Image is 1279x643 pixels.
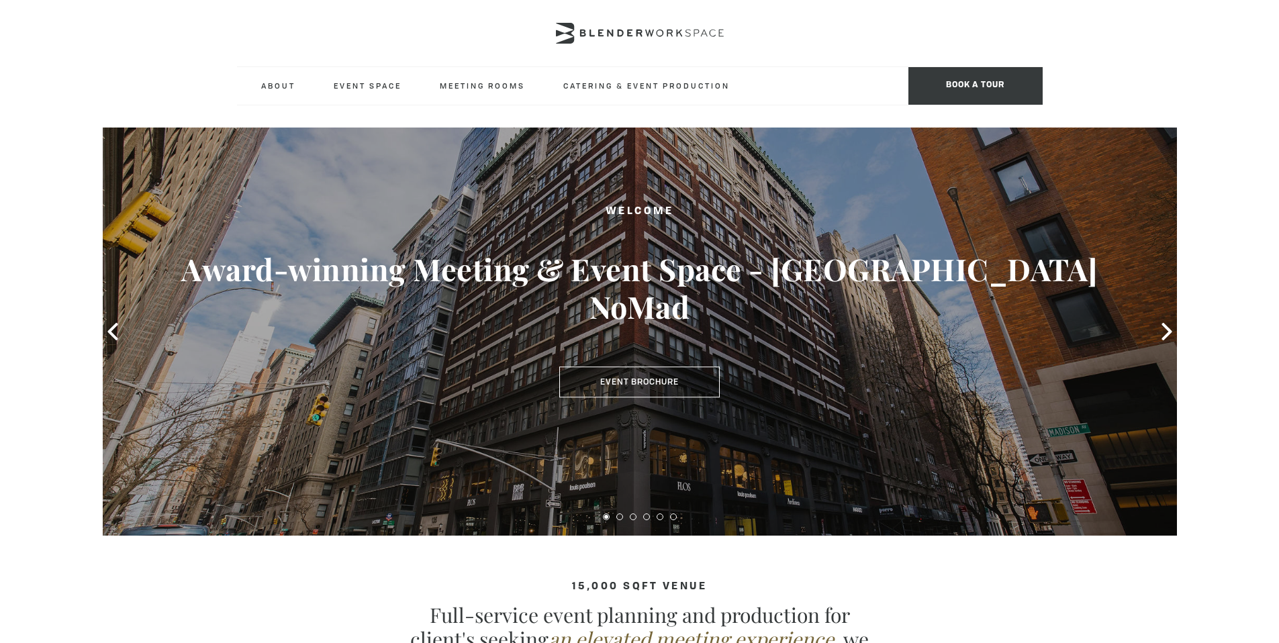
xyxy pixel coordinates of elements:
[156,250,1123,326] h3: Award-winning Meeting & Event Space - [GEOGRAPHIC_DATA] NoMad
[323,67,412,104] a: Event Space
[237,581,1043,593] h4: 15,000 sqft venue
[553,67,741,104] a: Catering & Event Production
[559,366,720,397] a: Event Brochure
[908,67,1043,105] span: Book a tour
[429,67,536,104] a: Meeting Rooms
[250,67,306,104] a: About
[156,203,1123,220] h2: Welcome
